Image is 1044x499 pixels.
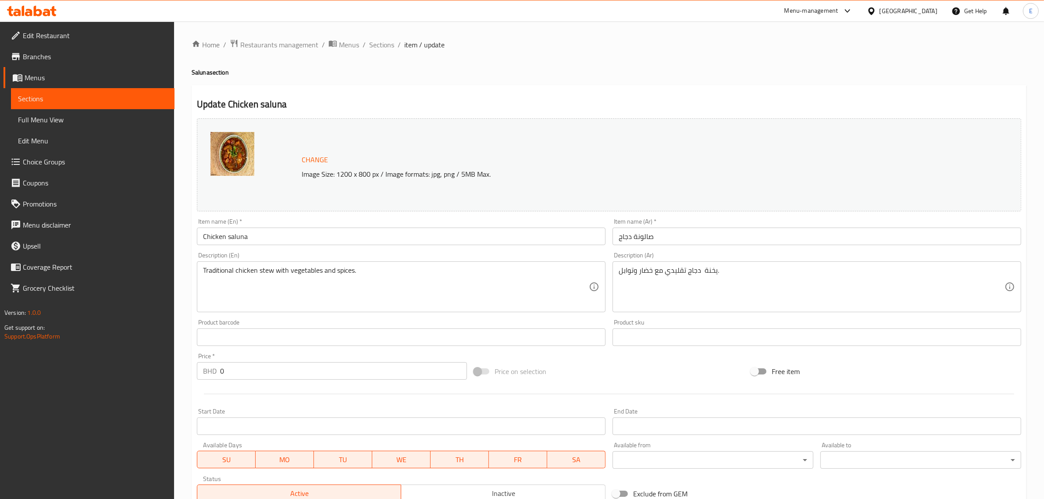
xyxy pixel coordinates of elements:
span: Change [302,153,328,166]
img: %D8%B5%D8%A7%D9%84%D9%88%D9%86%D8%A9_%D8%AF%D8%AC%D8%A7%D8%AC638892923529960326.jpg [210,132,254,176]
span: Promotions [23,199,167,209]
a: Full Menu View [11,109,175,130]
span: Full Menu View [18,114,167,125]
button: TU [314,451,372,468]
h4: Saluna section [192,68,1026,77]
a: Home [192,39,220,50]
span: 1.0.0 [27,307,41,318]
input: Enter name En [197,228,606,245]
input: Please enter price [220,362,467,380]
a: Coverage Report [4,257,175,278]
a: Grocery Checklist [4,278,175,299]
div: [GEOGRAPHIC_DATA] [880,6,937,16]
span: Price on selection [495,366,546,377]
button: FR [489,451,547,468]
button: Change [298,151,331,169]
a: Upsell [4,235,175,257]
span: SU [201,453,252,466]
a: Choice Groups [4,151,175,172]
span: Menus [25,72,167,83]
span: Menus [339,39,359,50]
input: Please enter product barcode [197,328,606,346]
span: TU [317,453,369,466]
a: Sections [11,88,175,109]
span: SA [551,453,602,466]
a: Branches [4,46,175,67]
a: Menu disclaimer [4,214,175,235]
a: Sections [369,39,394,50]
span: Coupons [23,178,167,188]
button: SA [547,451,606,468]
li: / [223,39,226,50]
span: Choice Groups [23,157,167,167]
span: Branches [23,51,167,62]
input: Enter name Ar [613,228,1021,245]
textarea: Traditional chicken stew with vegetables and spices. [203,266,589,308]
span: Upsell [23,241,167,251]
p: BHD [203,366,217,376]
p: Image Size: 1200 x 800 px / Image formats: jpg, png / 5MB Max. [298,169,896,179]
div: Menu-management [784,6,838,16]
div: ​ [613,451,813,469]
nav: breadcrumb [192,39,1026,50]
span: Version: [4,307,26,318]
a: Menus [4,67,175,88]
a: Menus [328,39,359,50]
span: item / update [404,39,445,50]
button: SU [197,451,256,468]
li: / [398,39,401,50]
span: Restaurants management [240,39,318,50]
span: MO [259,453,310,466]
textarea: يخنة دجاج تقليدي مع خضار وتوابل. [619,266,1005,308]
span: Free item [772,366,800,377]
span: WE [376,453,427,466]
span: Menu disclaimer [23,220,167,230]
a: Support.OpsPlatform [4,331,60,342]
a: Restaurants management [230,39,318,50]
button: TH [431,451,489,468]
span: Grocery Checklist [23,283,167,293]
input: Please enter product sku [613,328,1021,346]
li: / [363,39,366,50]
span: Edit Restaurant [23,30,167,41]
a: Coupons [4,172,175,193]
div: ​ [820,451,1021,469]
h2: Update Chicken saluna [197,98,1021,111]
button: WE [372,451,431,468]
span: FR [492,453,544,466]
span: Coverage Report [23,262,167,272]
span: Edit Menu [18,135,167,146]
span: Get support on: [4,322,45,333]
button: MO [256,451,314,468]
a: Edit Restaurant [4,25,175,46]
span: Sections [18,93,167,104]
a: Edit Menu [11,130,175,151]
span: Exclude from GEM [633,488,688,499]
li: / [322,39,325,50]
a: Promotions [4,193,175,214]
span: E [1029,6,1033,16]
span: TH [434,453,485,466]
